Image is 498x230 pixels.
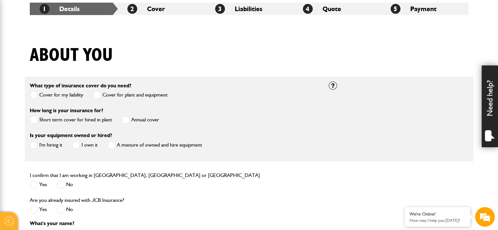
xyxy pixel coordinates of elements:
[293,3,381,15] li: Quote
[30,3,118,15] li: Details
[391,4,400,14] span: 5
[40,4,49,14] span: 1
[30,198,124,203] label: Are you already insured with JCB Insurance?
[410,218,465,223] p: How may I help you today?
[72,141,98,149] label: I own it
[30,141,62,149] label: I'm hiring it
[30,83,131,88] label: What type of insurance cover do you need?
[30,205,47,214] label: Yes
[381,3,469,15] li: Payment
[303,4,313,14] span: 4
[205,3,293,15] li: Liabilities
[93,91,168,99] label: Cover for plant and equipment
[118,3,205,15] li: Cover
[57,205,73,214] label: No
[57,181,73,189] label: No
[30,221,319,226] p: What's your name?
[30,116,112,124] label: Short term cover for hired in plant
[215,4,225,14] span: 3
[482,65,498,147] div: Need help?
[30,173,260,178] label: I confirm that I am working in [GEOGRAPHIC_DATA], [GEOGRAPHIC_DATA] or [GEOGRAPHIC_DATA]
[127,4,137,14] span: 2
[122,116,159,124] label: Annual cover
[30,91,83,99] label: Cover for my liability
[30,133,112,138] label: Is your equipment owned or hired?
[30,181,47,189] label: Yes
[107,141,202,149] label: A mixture of owned and hire equipment
[30,44,113,66] h1: About you
[30,108,103,113] label: How long is your insurance for?
[410,211,465,217] div: We're Online!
